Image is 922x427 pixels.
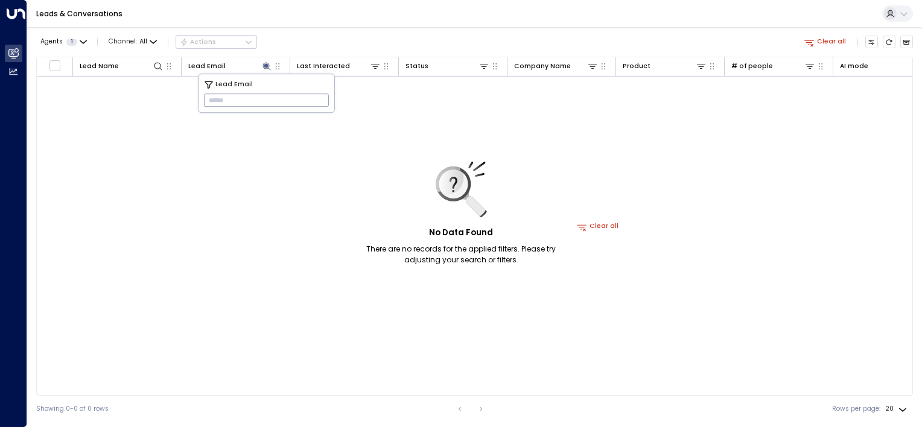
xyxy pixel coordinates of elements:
div: Company Name [514,60,599,72]
div: # of people [731,60,816,72]
div: Last Interacted [297,60,381,72]
div: Company Name [514,61,571,72]
button: Actions [176,35,257,49]
h5: No Data Found [429,227,493,239]
div: Lead Name [80,61,119,72]
button: Archived Leads [900,36,914,49]
div: # of people [731,61,773,72]
span: Toggle select all [49,60,60,71]
button: Customize [865,36,879,49]
div: Product [623,61,650,72]
div: Showing 0-0 of 0 rows [36,404,109,414]
span: All [139,38,147,45]
div: Last Interacted [297,61,350,72]
span: 1 [66,39,77,46]
button: Agents1 [36,36,90,48]
button: Clear all [573,220,623,233]
span: Refresh [883,36,896,49]
span: Lead Email [215,80,253,90]
a: Leads & Conversations [36,8,122,19]
div: Status [405,61,428,72]
span: Channel: [105,36,161,48]
div: Lead Name [80,60,164,72]
div: 20 [885,402,909,416]
div: Button group with a nested menu [176,35,257,49]
div: Lead Email [188,60,273,72]
div: Status [405,60,490,72]
span: Agents [40,39,63,45]
button: Clear all [801,36,850,48]
nav: pagination navigation [452,402,489,416]
label: Rows per page: [832,404,880,414]
div: Actions [180,38,217,46]
p: There are no records for the applied filters. Please try adjusting your search or filters. [348,244,574,265]
div: AI mode [840,61,868,72]
div: Lead Email [188,61,226,72]
div: Product [623,60,707,72]
button: Channel:All [105,36,161,48]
